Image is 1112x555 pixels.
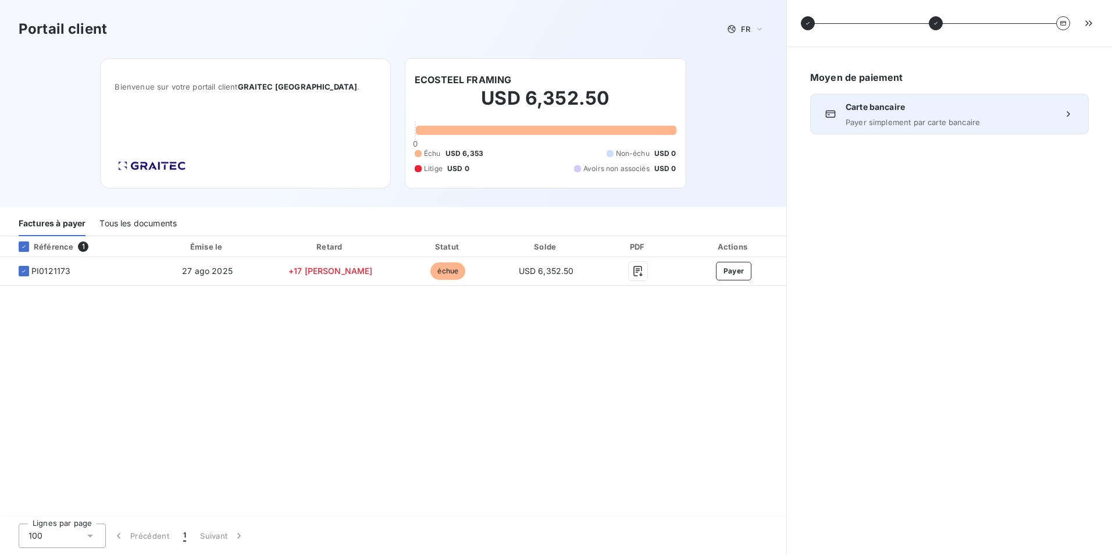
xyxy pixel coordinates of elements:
span: USD 6,352.50 [519,266,574,276]
span: USD 0 [654,148,676,159]
button: 1 [176,524,193,548]
span: USD 6,353 [445,148,483,159]
div: Émise le [155,241,259,252]
div: Factures à payer [19,212,85,236]
span: Avoirs non associés [583,163,650,174]
h2: USD 6,352.50 [415,87,676,122]
span: 27 ago 2025 [182,266,233,276]
div: Actions [683,241,784,252]
div: PDF [598,241,679,252]
span: USD 0 [654,163,676,174]
span: 100 [28,530,42,542]
h3: Portail client [19,19,107,40]
div: Statut [402,241,494,252]
h6: ECOSTEEL FRAMING [415,73,511,87]
img: Company logo [115,158,189,174]
div: Retard [264,241,397,252]
span: Non-échu [616,148,650,159]
span: FR [741,24,750,34]
button: Suivant [193,524,252,548]
div: Tous les documents [99,212,177,236]
span: 1 [78,241,88,252]
div: Référence [9,241,73,252]
span: GRAITEC [GEOGRAPHIC_DATA] [238,82,358,91]
span: +17 [PERSON_NAME] [288,266,373,276]
span: Carte bancaire [846,101,1053,113]
button: Payer [716,262,752,280]
span: 1 [183,530,186,542]
span: échue [430,262,465,280]
span: USD 0 [447,163,469,174]
span: Litige [424,163,443,174]
span: PI0121173 [31,265,70,277]
span: 0 [413,139,418,148]
button: Précédent [106,524,176,548]
div: Solde [499,241,593,252]
span: Échu [424,148,441,159]
span: Payer simplement par carte bancaire [846,118,1053,127]
h6: Moyen de paiement [810,70,1089,84]
span: Bienvenue sur votre portail client . [115,82,376,91]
